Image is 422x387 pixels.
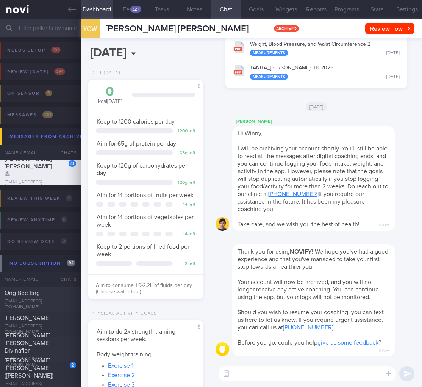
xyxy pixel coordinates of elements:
[5,237,69,247] div: No review date
[45,90,52,96] span: 5
[66,195,72,201] span: 0
[229,36,403,60] button: Weight, Blood Pressure, and Waist Circumference 2 Measurements [DATE]
[50,272,81,287] div: Chats
[5,45,63,55] div: Needs setup
[97,214,194,228] span: Aim for 14 portions of vegetables per week
[61,216,67,223] span: 0
[177,128,195,134] div: 1200 left
[96,283,192,295] span: Aim to consume 1.9-2.2L of fluids per day (Choose water first)
[5,290,40,296] span: Ong Bee Eng
[386,74,400,80] div: [DATE]
[130,6,141,13] div: 32+
[61,238,67,244] span: 0
[108,363,133,369] a: Exercise 1
[250,41,400,56] div: Weight, Blood Pressure, and Waist Circumference 2
[5,324,76,335] div: [EMAIL_ADDRESS][DOMAIN_NAME]
[97,244,189,257] span: Keep to 2 portions of fried food per week
[42,111,53,118] span: 281
[177,261,195,267] div: 2 left
[268,191,319,197] a: [PHONE_NUMBER]
[8,258,77,268] div: No subscription
[97,163,187,176] span: Keep to 120g of carbohydrates per day
[5,110,55,120] div: Messages
[5,299,76,310] div: [EMAIL_ADDRESS][DOMAIN_NAME]
[290,249,312,255] strong: NOVIFY
[238,340,381,346] span: Before you go, could you help ?
[96,85,124,105] div: kcal [DATE]
[177,232,195,237] div: 14 left
[5,88,54,99] div: On sensor
[105,24,249,33] span: [PERSON_NAME] [PERSON_NAME]
[5,156,52,169] span: [PERSON_NAME] [PERSON_NAME]
[50,145,81,160] div: Chats
[378,221,389,228] span: 11:14am
[5,193,74,204] div: Review this week
[69,160,76,167] div: 41
[232,117,417,126] div: [PERSON_NAME]
[88,70,120,76] div: Diet (Daily)
[386,50,400,56] div: [DATE]
[250,74,288,80] div: Measurements
[5,215,69,225] div: Review anytime
[238,279,379,300] span: Your account will now be archived, and you will no longer receive any active coaching. You can co...
[67,260,75,266] span: 94
[70,362,76,368] div: 2
[97,192,194,198] span: Aim for 14 portions of fruits per week
[97,141,176,147] span: Aim for 65g of protein per day
[5,332,50,354] span: [PERSON_NAME] [PERSON_NAME] Divinaflor
[88,311,157,316] div: Physical Activity Goals
[5,67,67,77] div: Review [DATE]
[250,65,400,80] div: TANITA_ [PERSON_NAME] 01102025
[54,68,65,75] span: 394
[5,356,76,368] div: [EMAIL_ADDRESS][DOMAIN_NAME]
[238,249,388,270] span: Thank you for using ! We hope you've had a good experience and that you've managed to take your f...
[274,25,299,32] span: archived
[306,102,327,111] span: [DATE]
[238,309,384,331] span: Should you wish to resume your coaching, you can text us here to let us know. If you require urge...
[177,202,195,208] div: 14 left
[5,315,50,321] span: [PERSON_NAME]
[317,340,378,346] a: give us some feedback
[229,60,403,84] button: TANITA_[PERSON_NAME]01102025 Measurements [DATE]
[97,329,175,342] span: Aim to do 2x strength training sessions per week.
[96,85,124,99] div: 0
[5,357,53,379] span: [PERSON_NAME] [PERSON_NAME] ([PERSON_NAME])
[79,14,102,44] div: YCW
[177,150,195,156] div: 65 g left
[238,221,359,227] span: Take care, and we wish you the best of health!
[51,47,61,53] span: 101
[238,146,388,212] span: I will be archiving your account shortly. You'll still be able to read all the messages after dig...
[5,180,76,191] div: [EMAIL_ADDRESS][DOMAIN_NAME]
[378,346,389,354] span: 11:14am
[108,372,135,378] a: Exercise 2
[283,324,333,331] a: [PHONE_NUMBER]
[238,130,263,136] span: Hi Winny,
[97,119,175,125] span: Keep to 1200 calories per day
[8,132,102,142] div: Messages from Archived
[177,180,195,186] div: 120 g left
[365,23,414,34] button: Review now
[250,50,288,56] div: Measurements
[97,351,152,357] span: Body weight training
